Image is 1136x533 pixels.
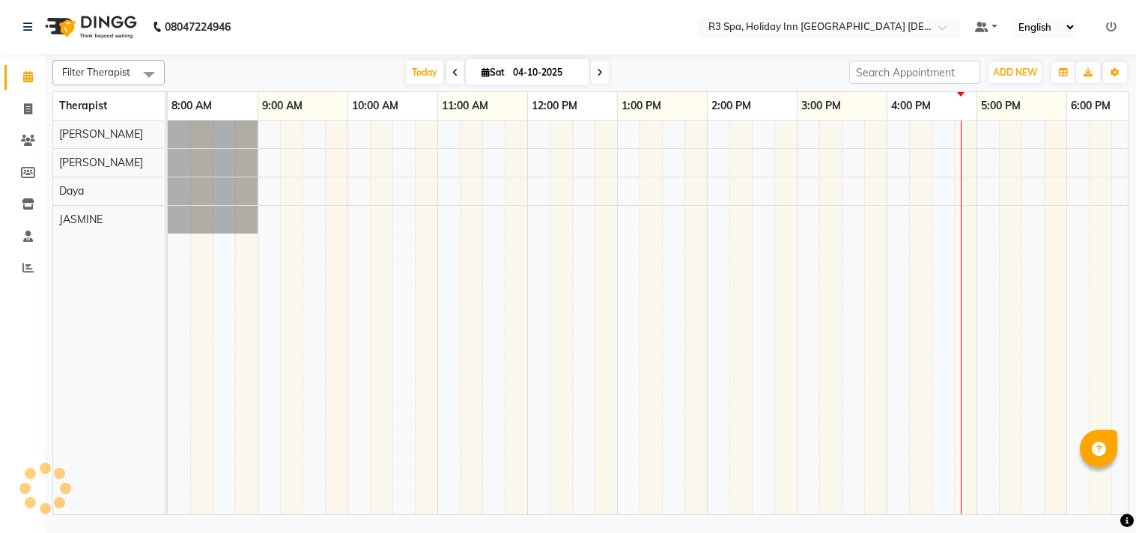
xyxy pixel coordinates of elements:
[887,95,935,117] a: 4:00 PM
[438,95,492,117] a: 11:00 AM
[258,95,306,117] a: 9:00 AM
[165,6,231,48] b: 08047224946
[348,95,402,117] a: 10:00 AM
[62,66,130,78] span: Filter Therapist
[59,213,103,226] span: JASMINE
[798,95,845,117] a: 3:00 PM
[59,99,107,112] span: Therapist
[59,156,143,169] span: [PERSON_NAME]
[478,67,508,78] span: Sat
[508,61,583,84] input: 2025-10-04
[59,127,143,141] span: [PERSON_NAME]
[59,184,84,198] span: Daya
[849,61,980,84] input: Search Appointment
[406,61,443,84] span: Today
[618,95,665,117] a: 1:00 PM
[989,62,1041,83] button: ADD NEW
[993,67,1037,78] span: ADD NEW
[168,95,216,117] a: 8:00 AM
[528,95,581,117] a: 12:00 PM
[708,95,755,117] a: 2:00 PM
[1067,95,1114,117] a: 6:00 PM
[38,6,141,48] img: logo
[977,95,1024,117] a: 5:00 PM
